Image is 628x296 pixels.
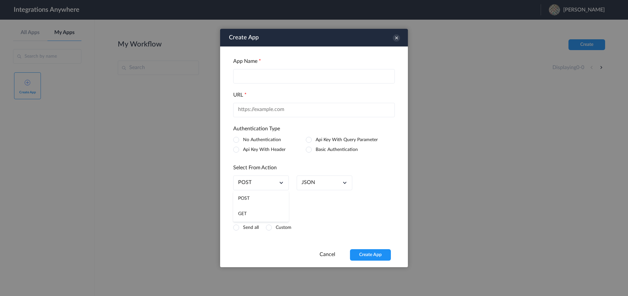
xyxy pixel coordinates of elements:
[229,32,259,44] h3: Create App
[233,92,395,98] h4: URL
[320,252,335,257] a: Cancel
[350,249,391,261] button: Create App
[243,138,281,142] label: No Authentication
[233,58,395,65] h4: App Name
[302,179,315,186] a: application/json
[316,147,358,152] label: Basic Authentication
[238,194,284,203] a: POST
[233,126,395,132] h4: Authentication Type
[243,147,286,152] label: Api Key With Header
[233,103,395,117] input: https://example.com
[276,225,291,230] label: Custom
[233,165,395,171] h4: Select From Action
[233,213,395,220] h4: Payload
[238,210,284,218] a: GET
[316,138,378,142] label: Api Key With Query Parameter
[238,179,252,186] a: POST
[243,225,259,230] label: Send all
